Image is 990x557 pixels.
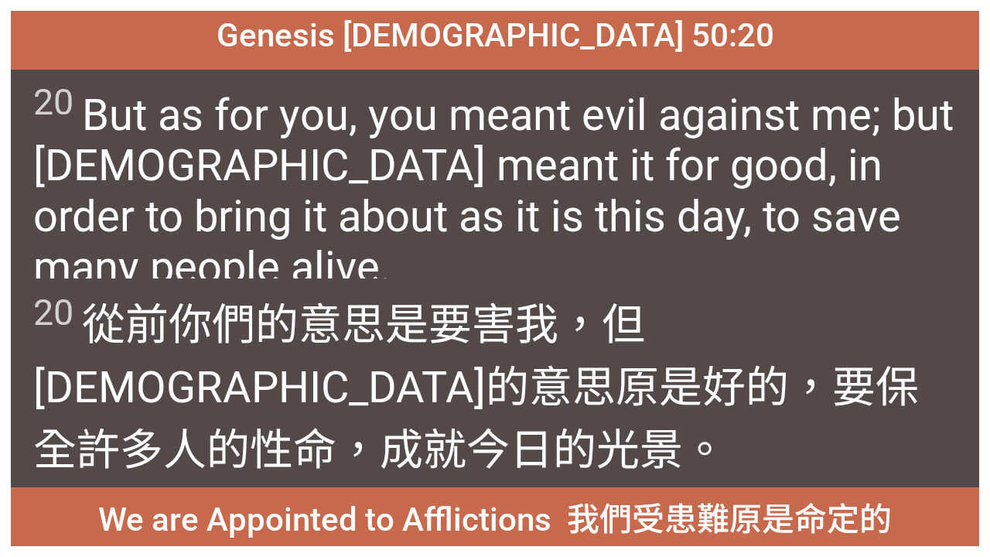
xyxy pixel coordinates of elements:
[163,425,726,476] wh7227: 人
[336,425,726,476] wh2421: ，成就
[77,425,726,476] wh: 許多
[217,16,774,54] span: Genesis [DEMOGRAPHIC_DATA] 50:20
[33,292,73,333] sup: 20
[466,425,726,476] wh6213: 今日
[33,81,957,294] span: But as for you, you meant evil against me; but [DEMOGRAPHIC_DATA] meant it for good, in order to ...
[33,299,919,476] wh7451: 我，但 [DEMOGRAPHIC_DATA]
[33,299,919,476] wh2803: 是要害
[33,81,73,123] sup: 20
[98,493,892,540] span: We are Appointed to Afflictions 我們受患難原是命定的
[553,425,726,476] wh3117: 的光景。
[33,289,957,477] span: 從前你們的意思
[207,425,726,476] wh5971: 的性命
